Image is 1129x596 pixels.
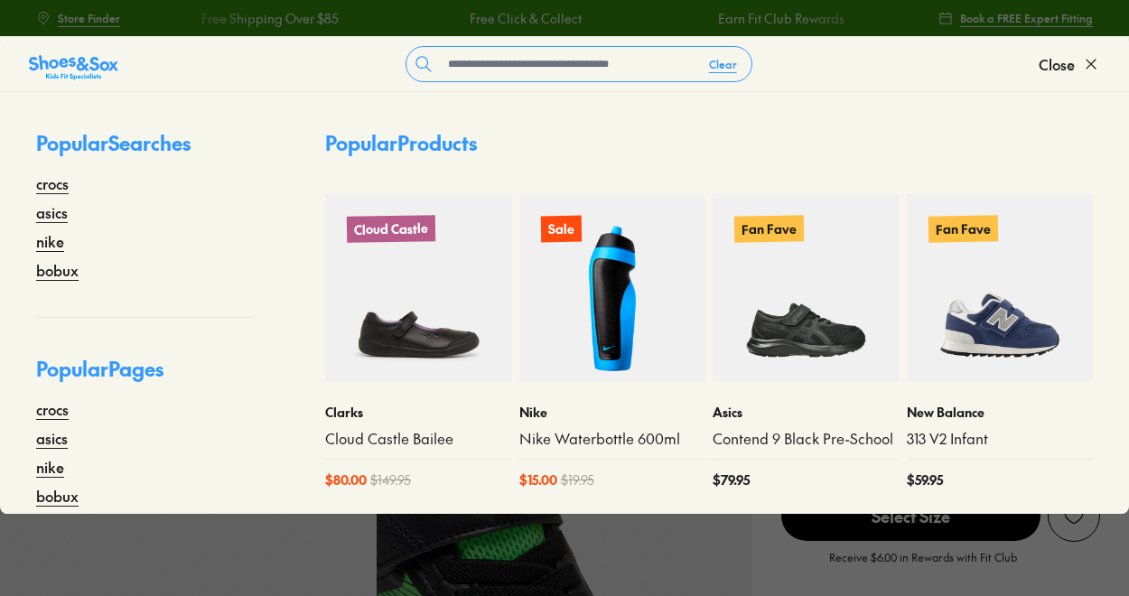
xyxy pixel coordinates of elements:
p: Asics [713,403,900,422]
a: Store Finder [36,2,120,34]
span: Close [1039,53,1075,75]
a: Fan Fave [713,194,900,381]
p: Cloud Castle [347,215,435,243]
img: SNS_Logo_Responsive.svg [29,53,118,82]
span: Book a FREE Expert Fitting [960,10,1093,26]
span: Select Size [781,490,1040,541]
a: Earn Fit Club Rewards [698,9,825,28]
span: Store Finder [58,10,120,26]
p: Nike [519,403,706,422]
a: nike [36,456,64,478]
span: $ 80.00 [325,470,367,489]
span: $ 19.95 [561,470,594,489]
a: asics [36,427,68,449]
span: $ 59.95 [907,470,943,489]
a: 313 V2 Infant [907,429,1094,449]
button: Clear [695,48,751,80]
a: Fan Fave [907,194,1094,381]
a: Shoes &amp; Sox [29,50,118,79]
p: Clarks [325,403,512,422]
span: $ 15.00 [519,470,557,489]
button: Add to Wishlist [1048,489,1100,542]
a: Cloud Castle [325,194,512,381]
p: Sale [540,216,581,243]
p: Popular Pages [36,354,253,398]
a: Contend 9 Black Pre-School [713,429,900,449]
a: Free Shipping Over $85 [182,9,319,28]
button: Select Size [781,489,1040,542]
a: Nike Waterbottle 600ml [519,429,706,449]
p: Fan Fave [734,215,804,242]
p: Receive $6.00 in Rewards with Fit Club [829,549,1017,582]
p: Popular Products [325,128,477,158]
p: New Balance [907,403,1094,422]
a: Sale [519,194,706,381]
span: $ 149.95 [370,470,411,489]
a: crocs [36,398,69,420]
p: Fan Fave [928,215,997,242]
a: Cloud Castle Bailee [325,429,512,449]
a: crocs [36,172,69,194]
a: bobux [36,259,79,281]
button: Close [1039,44,1100,84]
p: Popular Searches [36,128,253,172]
a: nike [36,230,64,252]
a: bobux [36,485,79,507]
span: $ 79.95 [713,470,750,489]
a: asics [36,201,68,223]
a: Free Click & Collect [450,9,562,28]
a: Book a FREE Expert Fitting [938,2,1093,34]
